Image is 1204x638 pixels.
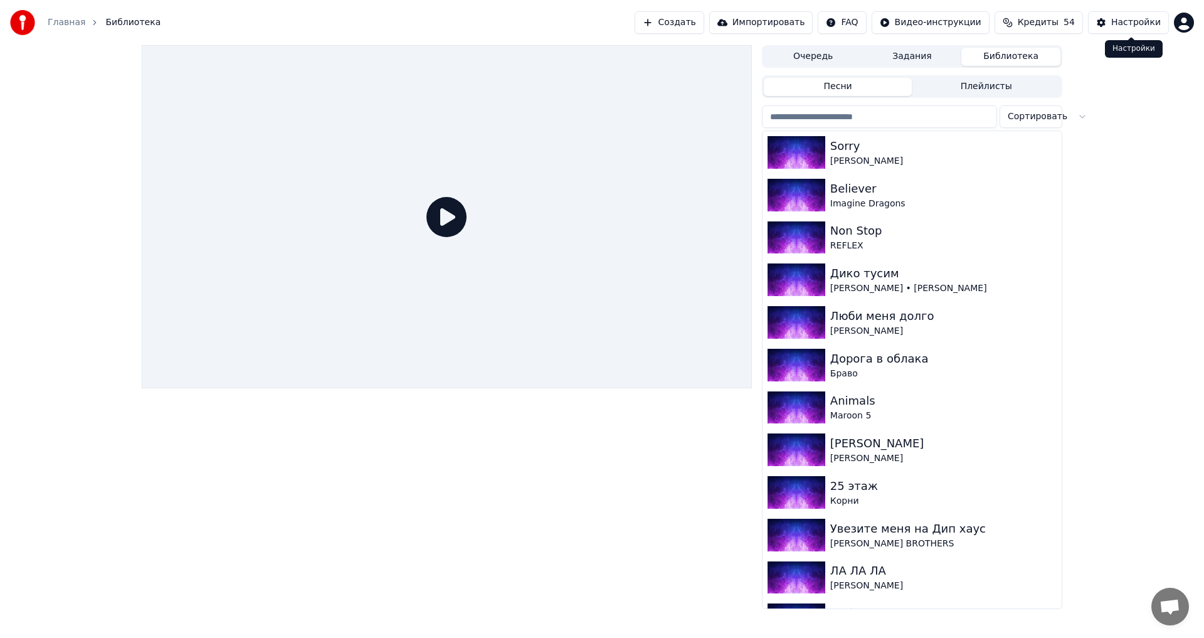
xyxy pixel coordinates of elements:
[830,240,1057,252] div: REFLEX
[830,368,1057,380] div: Браво
[830,520,1057,538] div: Увезите меня на Дип хаус
[830,137,1057,155] div: Sorry
[635,11,704,34] button: Создать
[830,282,1057,295] div: [PERSON_NAME] • [PERSON_NAME]
[872,11,990,34] button: Видео-инструкции
[830,180,1057,198] div: Believer
[830,562,1057,580] div: ЛА ЛА ЛА
[830,325,1057,338] div: [PERSON_NAME]
[709,11,813,34] button: Импортировать
[863,48,962,66] button: Задания
[995,11,1083,34] button: Кредиты54
[764,48,863,66] button: Очередь
[830,605,1057,622] div: Рыбка
[1064,16,1075,29] span: 54
[830,350,1057,368] div: Дорога в облака
[48,16,161,29] nav: breadcrumb
[1111,16,1161,29] div: Настройки
[10,10,35,35] img: youka
[48,16,85,29] a: Главная
[830,538,1057,550] div: [PERSON_NAME] BROTHERS
[830,265,1057,282] div: Дико тусим
[830,452,1057,465] div: [PERSON_NAME]
[961,48,1060,66] button: Библиотека
[1088,11,1169,34] button: Настройки
[830,307,1057,325] div: Люби меня долго
[830,198,1057,210] div: Imagine Dragons
[830,435,1057,452] div: [PERSON_NAME]
[830,392,1057,410] div: Animals
[830,495,1057,508] div: Корни
[830,477,1057,495] div: 25 этаж
[764,78,912,96] button: Песни
[830,580,1057,592] div: [PERSON_NAME]
[830,410,1057,422] div: Maroon 5
[830,222,1057,240] div: Non Stop
[1008,110,1067,123] span: Сортировать
[912,78,1060,96] button: Плейлисты
[1018,16,1059,29] span: Кредиты
[105,16,161,29] span: Библиотека
[818,11,866,34] button: FAQ
[1105,40,1163,58] div: Настройки
[830,155,1057,167] div: [PERSON_NAME]
[1151,588,1189,625] div: Открытый чат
